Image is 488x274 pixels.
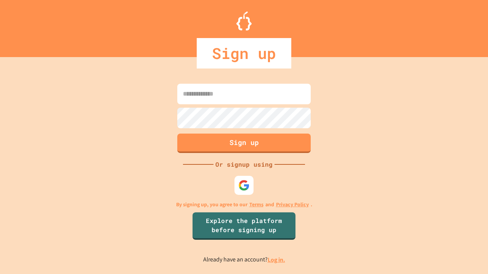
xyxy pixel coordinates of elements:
[249,201,263,209] a: Terms
[238,180,250,191] img: google-icon.svg
[213,160,274,169] div: Or signup using
[276,201,309,209] a: Privacy Policy
[203,255,285,264] p: Already have an account?
[193,212,295,240] a: Explore the platform before signing up
[197,38,291,68] div: Sign up
[177,134,311,153] button: Sign up
[236,11,252,30] img: Logo.svg
[176,201,312,209] p: By signing up, you agree to our and .
[268,256,285,264] a: Log in.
